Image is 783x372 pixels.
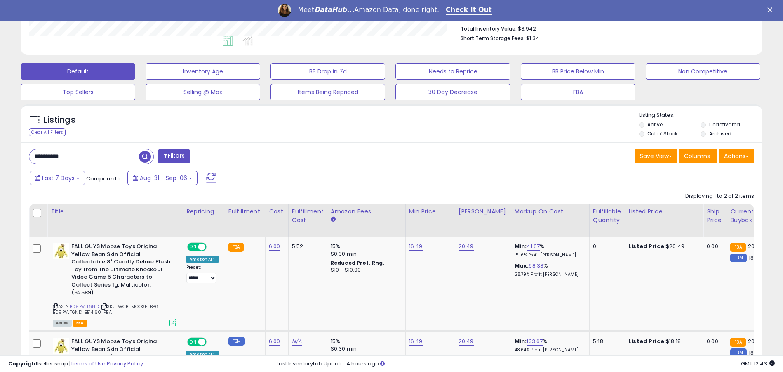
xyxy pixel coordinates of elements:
[409,207,451,216] div: Min Price
[146,63,260,80] button: Inventory Age
[446,6,492,15] a: Check It Out
[593,207,621,225] div: Fulfillable Quantity
[527,242,540,251] a: 41.67
[292,243,321,250] div: 5.52
[521,63,635,80] button: BB Price Below Min
[30,171,85,185] button: Last 7 Days
[269,242,280,251] a: 6.00
[331,338,399,345] div: 15%
[53,243,69,259] img: 31QQIYl4UeL._SL40_.jpg
[29,128,66,136] div: Clear All Filters
[188,339,198,346] span: ON
[53,338,69,354] img: 31QQIYl4UeL._SL40_.jpg
[298,6,439,14] div: Meet Amazon Data, done right.
[730,254,746,262] small: FBM
[719,149,754,163] button: Actions
[158,149,190,163] button: Filters
[8,360,38,367] strong: Copyright
[71,360,106,367] a: Terms of Use
[529,262,543,270] a: 98.33
[269,337,280,346] a: 6.00
[107,360,143,367] a: Privacy Policy
[515,243,583,258] div: %
[684,152,710,160] span: Columns
[459,337,474,346] a: 20.49
[635,149,677,163] button: Save View
[51,207,179,216] div: Title
[292,207,324,225] div: Fulfillment Cost
[186,265,219,283] div: Preset:
[730,243,745,252] small: FBA
[269,207,285,216] div: Cost
[331,243,399,250] div: 15%
[292,337,302,346] a: N/A
[186,207,221,216] div: Repricing
[685,192,754,200] div: Displaying 1 to 2 of 2 items
[461,35,525,42] b: Short Term Storage Fees:
[314,6,354,14] i: DataHub...
[515,262,583,277] div: %
[459,242,474,251] a: 20.49
[707,207,723,225] div: Ship Price
[228,207,262,216] div: Fulfillment
[21,84,135,100] button: Top Sellers
[707,243,720,250] div: 0.00
[71,243,172,299] b: FALL GUYS Moose Toys Original Yellow Bean Skin Official Collectable 8" Cuddly Deluxe Plush Toy fr...
[628,207,700,216] div: Listed Price
[748,242,763,250] span: 20.49
[331,345,399,353] div: $0.30 min
[44,114,75,126] h5: Listings
[205,339,219,346] span: OFF
[515,338,583,353] div: %
[461,23,748,33] li: $3,942
[515,262,529,270] b: Max:
[511,204,589,237] th: The percentage added to the cost of goods (COGS) that forms the calculator for Min & Max prices.
[331,207,402,216] div: Amazon Fees
[709,121,740,128] label: Deactivated
[461,25,517,32] b: Total Inventory Value:
[270,63,385,80] button: BB Drop in 7d
[647,121,663,128] label: Active
[270,84,385,100] button: Items Being Repriced
[331,267,399,274] div: $10 - $10.90
[515,207,586,216] div: Markup on Cost
[186,256,219,263] div: Amazon AI *
[409,337,423,346] a: 16.49
[228,243,244,252] small: FBA
[628,242,666,250] b: Listed Price:
[593,338,618,345] div: 548
[730,207,773,225] div: Current Buybox Price
[53,303,161,315] span: | SKU: WCB-MOOSE-BP6-B09PVJT6ND-BE14.60-FBA
[515,347,583,353] p: 48.64% Profit [PERSON_NAME]
[42,174,75,182] span: Last 7 Days
[140,174,187,182] span: Aug-31 - Sep-06
[70,303,99,310] a: B09PVJT6ND
[395,84,510,100] button: 30 Day Decrease
[639,111,762,119] p: Listing States:
[767,7,776,12] div: Close
[205,244,219,251] span: OFF
[521,84,635,100] button: FBA
[73,320,87,327] span: FBA
[331,216,336,223] small: Amazon Fees.
[127,171,198,185] button: Aug-31 - Sep-06
[707,338,720,345] div: 0.00
[278,4,291,17] img: Profile image for Georgie
[646,63,760,80] button: Non Competitive
[515,337,527,345] b: Min:
[86,175,124,182] span: Compared to:
[409,242,423,251] a: 16.49
[679,149,717,163] button: Columns
[188,244,198,251] span: ON
[709,130,731,137] label: Archived
[628,337,666,345] b: Listed Price:
[593,243,618,250] div: 0
[515,242,527,250] b: Min:
[277,360,775,368] div: Last InventoryLab Update: 4 hours ago.
[331,259,385,266] b: Reduced Prof. Rng.
[53,243,176,325] div: ASIN:
[21,63,135,80] button: Default
[146,84,260,100] button: Selling @ Max
[741,360,775,367] span: 2025-09-14 12:43 GMT
[748,337,763,345] span: 20.49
